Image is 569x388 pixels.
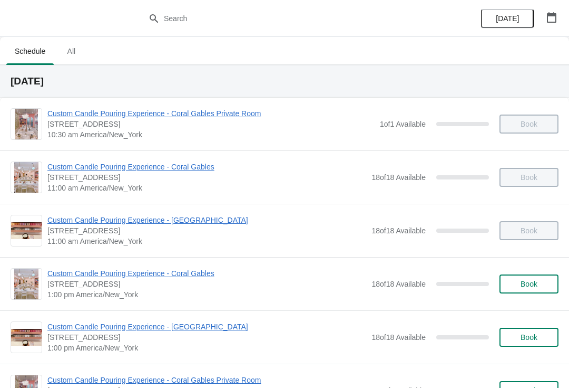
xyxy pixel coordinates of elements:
span: 1:00 pm America/New_York [47,343,366,353]
img: Custom Candle Pouring Experience - Coral Gables | 154 Giralda Avenue, Coral Gables, FL, USA | 11:... [14,162,39,193]
button: Book [499,328,558,347]
button: [DATE] [481,9,534,28]
span: All [58,42,84,61]
span: 18 of 18 Available [371,173,426,182]
span: [STREET_ADDRESS] [47,119,375,129]
span: Custom Candle Pouring Experience - Coral Gables Private Room [47,108,375,119]
span: Book [521,280,537,288]
span: [STREET_ADDRESS] [47,279,366,289]
span: 11:00 am America/New_York [47,236,366,247]
span: Custom Candle Pouring Experience - Coral Gables Private Room [47,375,375,385]
span: 18 of 18 Available [371,226,426,235]
span: [STREET_ADDRESS] [47,172,366,183]
img: Custom Candle Pouring Experience - Fort Lauderdale | 914 East Las Olas Boulevard, Fort Lauderdale... [11,329,42,346]
span: Custom Candle Pouring Experience - [GEOGRAPHIC_DATA] [47,215,366,225]
span: 18 of 18 Available [371,333,426,342]
span: 1 of 1 Available [380,120,426,128]
img: Custom Candle Pouring Experience - Fort Lauderdale | 914 East Las Olas Boulevard, Fort Lauderdale... [11,222,42,240]
span: 10:30 am America/New_York [47,129,375,140]
span: Schedule [6,42,54,61]
span: 1:00 pm America/New_York [47,289,366,300]
span: [STREET_ADDRESS] [47,225,366,236]
span: Custom Candle Pouring Experience - Coral Gables [47,162,366,172]
h2: [DATE] [11,76,558,87]
img: Custom Candle Pouring Experience - Coral Gables | 154 Giralda Avenue, Coral Gables, FL, USA | 1:0... [14,269,39,299]
span: Custom Candle Pouring Experience - [GEOGRAPHIC_DATA] [47,321,366,332]
span: Book [521,333,537,342]
input: Search [163,9,427,28]
button: Book [499,275,558,294]
span: 11:00 am America/New_York [47,183,366,193]
img: Custom Candle Pouring Experience - Coral Gables Private Room | 154 Giralda Avenue, Coral Gables, ... [15,109,38,139]
span: [STREET_ADDRESS] [47,332,366,343]
span: [DATE] [496,14,519,23]
span: Custom Candle Pouring Experience - Coral Gables [47,268,366,279]
span: 18 of 18 Available [371,280,426,288]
